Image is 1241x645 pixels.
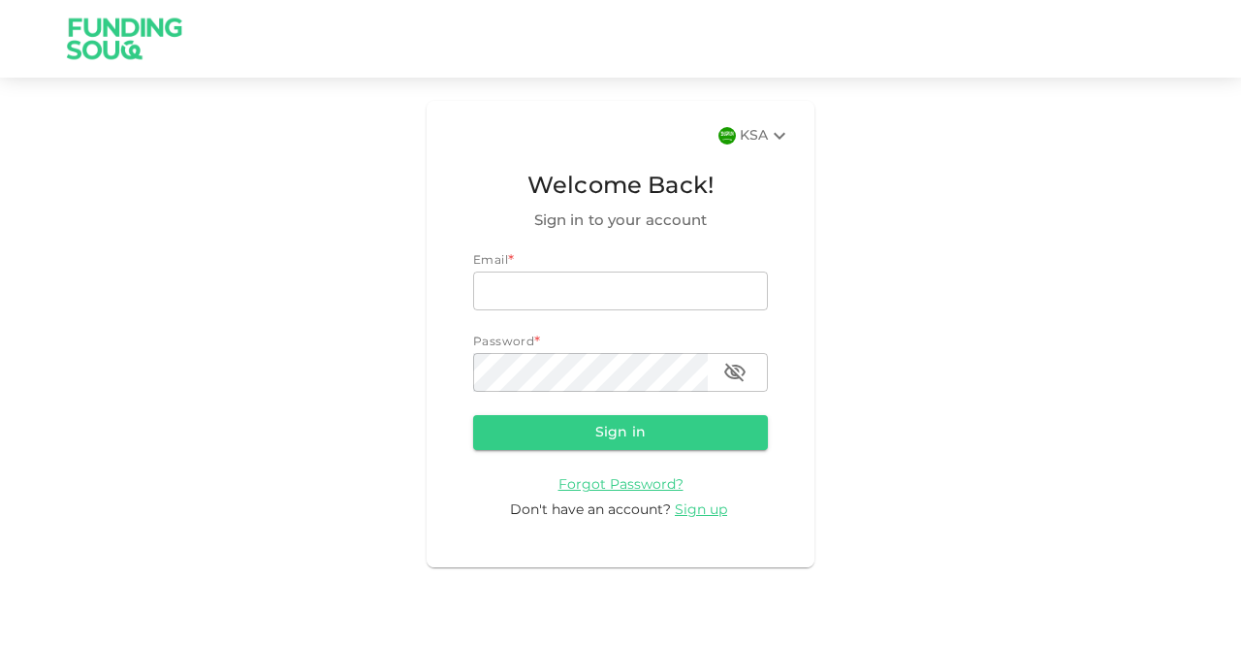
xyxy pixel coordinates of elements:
span: Welcome Back! [473,169,768,206]
span: Sign up [675,503,727,517]
span: Forgot Password? [558,478,684,492]
img: flag-sa.b9a346574cdc8950dd34b50780441f57.svg [718,127,736,145]
div: KSA [740,124,791,147]
span: Sign in to your account [473,210,768,233]
span: Don't have an account? [510,503,671,517]
input: password [473,353,708,392]
span: Email [473,255,508,267]
input: email [473,272,768,310]
a: Forgot Password? [558,477,684,492]
button: Sign in [473,415,768,450]
span: Password [473,337,534,348]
